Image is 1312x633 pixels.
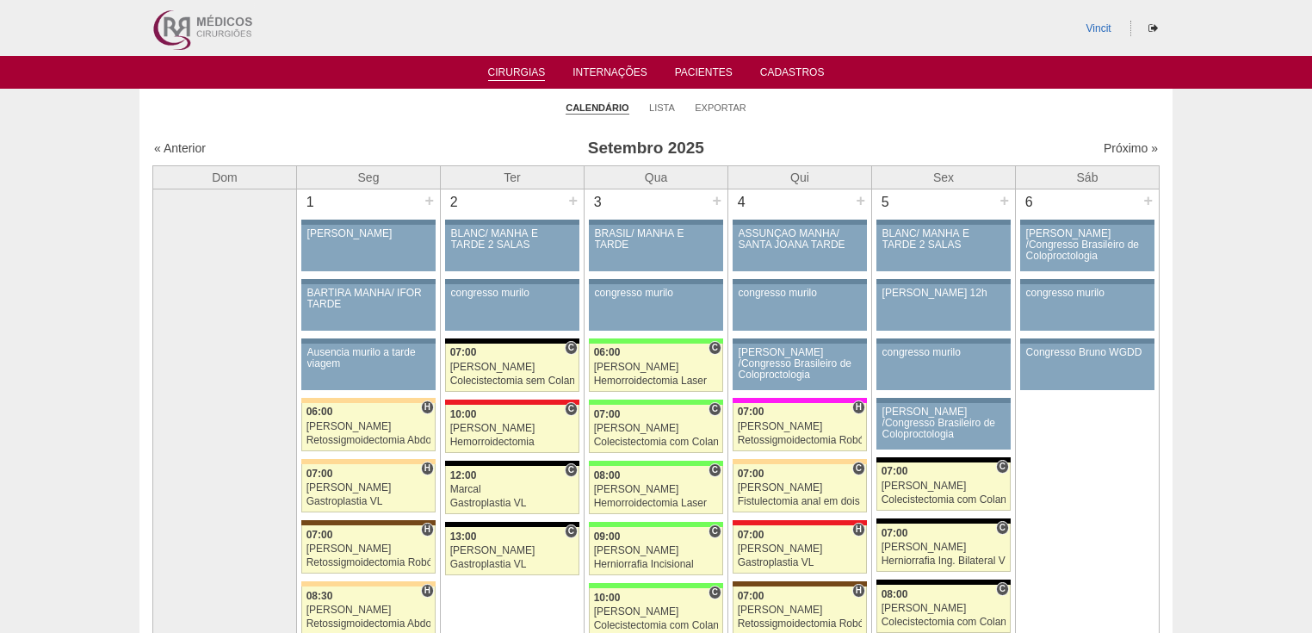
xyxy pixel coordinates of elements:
div: Gastroplastia VL [450,559,575,570]
a: C 07:00 [PERSON_NAME] Fistulectomia anal em dois tempos [733,464,867,512]
a: C 08:00 [PERSON_NAME] Hemorroidectomia Laser [589,466,723,514]
div: Key: Blanc [445,461,579,466]
div: congresso murilo [739,288,862,299]
a: congresso murilo [445,284,579,331]
span: Consultório [565,463,578,477]
div: Gastroplastia VL [738,557,863,568]
div: [PERSON_NAME] [306,605,431,616]
div: congresso murilo [882,347,1006,358]
span: Hospital [421,400,434,414]
div: Key: Blanc [876,518,1011,524]
div: Gastroplastia VL [306,496,431,507]
div: BRASIL/ MANHÃ E TARDE [595,228,718,251]
a: C 07:00 [PERSON_NAME] Herniorrafia Ing. Bilateral VL [876,524,1011,572]
span: 07:00 [882,465,908,477]
div: [PERSON_NAME] [307,228,430,239]
div: Key: Aviso [589,279,723,284]
div: [PERSON_NAME] [594,362,719,373]
div: Colecistectomia com Colangiografia VL [882,494,1006,506]
a: C 07:00 [PERSON_NAME] Colecistectomia com Colangiografia VL [589,405,723,453]
div: congresso murilo [451,288,574,299]
div: 4 [728,189,755,215]
span: Hospital [421,523,434,537]
div: [PERSON_NAME] [594,423,719,434]
span: 08:30 [306,590,333,602]
span: Consultório [996,460,1009,474]
div: 6 [1016,189,1043,215]
div: Hemorroidectomia [450,437,575,448]
div: + [1141,189,1155,212]
div: BLANC/ MANHÃ E TARDE 2 SALAS [882,228,1006,251]
span: 07:00 [738,468,764,480]
div: Key: Aviso [589,220,723,225]
span: Hospital [421,584,434,598]
a: [PERSON_NAME] 12h [876,284,1011,331]
div: Key: Aviso [301,220,436,225]
span: 07:00 [882,527,908,539]
div: Key: Aviso [876,338,1011,344]
div: Key: Santa Joana [733,581,867,586]
div: Key: Aviso [445,220,579,225]
div: Key: Aviso [876,279,1011,284]
a: H 07:00 [PERSON_NAME] Gastroplastia VL [733,525,867,574]
span: 07:00 [738,406,764,418]
div: [PERSON_NAME] [306,421,431,432]
div: [PERSON_NAME] [306,482,431,493]
div: Key: Brasil [589,461,723,466]
div: Key: Santa Joana [301,520,436,525]
div: + [422,189,436,212]
div: BLANC/ MANHÃ E TARDE 2 SALAS [451,228,574,251]
th: Sáb [1016,165,1160,189]
span: Hospital [852,523,865,537]
div: [PERSON_NAME] [738,543,863,555]
div: 5 [872,189,899,215]
div: + [853,189,868,212]
div: Key: Aviso [1020,220,1154,225]
div: Key: Aviso [733,279,867,284]
div: Fistulectomia anal em dois tempos [738,496,863,507]
span: Hospital [852,400,865,414]
div: Key: Blanc [445,522,579,527]
div: Colecistectomia sem Colangiografia VL [450,375,575,387]
div: Key: Aviso [1020,338,1154,344]
div: [PERSON_NAME] [882,603,1006,614]
div: [PERSON_NAME] [738,482,863,493]
span: Consultório [565,341,578,355]
div: Key: Bartira [301,398,436,403]
a: H 06:00 [PERSON_NAME] Retossigmoidectomia Abdominal VL [301,403,436,451]
div: Retossigmoidectomia Robótica [738,618,863,630]
a: Exportar [695,102,746,114]
div: [PERSON_NAME] [450,545,575,556]
a: Cirurgias [488,66,546,81]
span: 08:00 [594,469,621,481]
span: 13:00 [450,531,477,543]
div: Key: Blanc [876,457,1011,462]
div: congresso murilo [595,288,718,299]
a: BARTIRA MANHÃ/ IFOR TARDE [301,284,436,331]
th: Ter [441,165,585,189]
span: 10:00 [450,408,477,420]
div: 1 [297,189,324,215]
a: H 07:00 [PERSON_NAME] Retossigmoidectomia Robótica [301,525,436,574]
div: Key: Aviso [733,220,867,225]
div: [PERSON_NAME] [306,543,431,555]
a: C 07:00 [PERSON_NAME] Colecistectomia com Colangiografia VL [876,462,1011,511]
a: congresso murilo [1020,284,1154,331]
div: 2 [441,189,467,215]
div: Key: Blanc [445,338,579,344]
span: Consultório [996,521,1009,535]
a: C 09:00 [PERSON_NAME] Herniorrafia Incisional [589,527,723,575]
div: [PERSON_NAME] [594,545,719,556]
div: Congresso Bruno WGDD [1026,347,1149,358]
div: Marcal [450,484,575,495]
div: Colecistectomia com Colangiografia VL [594,437,719,448]
th: Seg [297,165,441,189]
span: Consultório [709,402,721,416]
a: BLANC/ MANHÃ E TARDE 2 SALAS [445,225,579,271]
th: Sex [872,165,1016,189]
span: 07:00 [306,529,333,541]
a: Ausencia murilo a tarde viagem [301,344,436,390]
div: Key: Bartira [301,581,436,586]
span: Hospital [421,462,434,475]
div: Key: Blanc [876,580,1011,585]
